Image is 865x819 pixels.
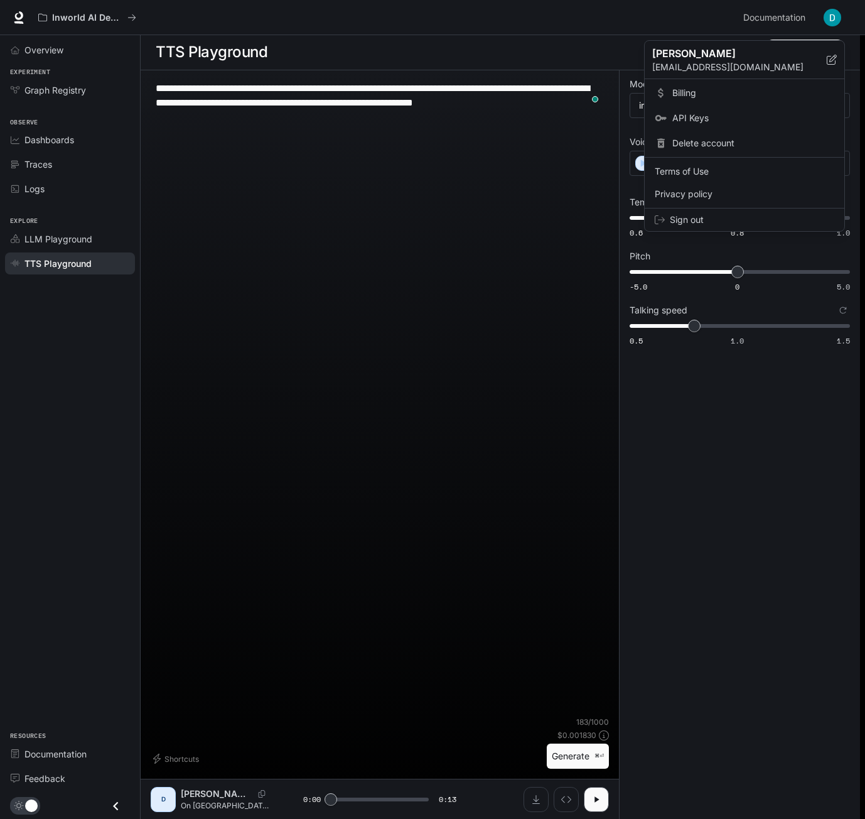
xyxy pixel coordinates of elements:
div: Sign out [645,209,844,231]
span: Sign out [670,214,834,226]
span: Delete account [672,137,834,149]
span: Privacy policy [655,188,834,200]
span: API Keys [672,112,834,124]
a: Privacy policy [647,183,842,205]
a: API Keys [647,107,842,129]
div: Delete account [647,132,842,155]
p: [EMAIL_ADDRESS][DOMAIN_NAME] [652,61,827,73]
a: Terms of Use [647,160,842,183]
p: [PERSON_NAME] [652,46,807,61]
a: Billing [647,82,842,104]
span: Terms of Use [655,165,834,178]
div: [PERSON_NAME][EMAIL_ADDRESS][DOMAIN_NAME] [645,41,844,79]
span: Billing [672,87,834,99]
